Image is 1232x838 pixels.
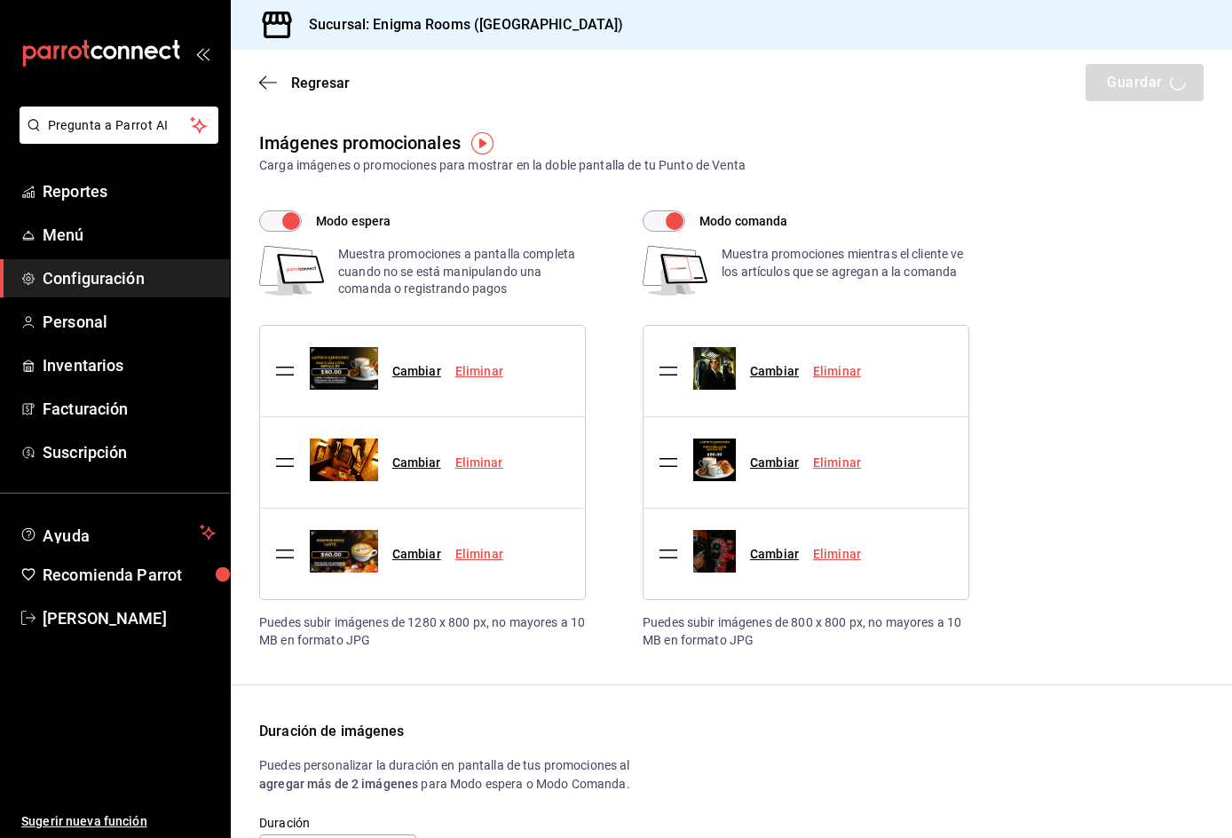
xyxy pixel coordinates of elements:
img: Preview [693,439,736,481]
span: Modo comanda [699,212,788,231]
span: Suscripción [43,440,216,464]
span: Inventarios [43,353,216,377]
span: Puedes personalizar la duración en pantalla de tus promociones al [259,758,630,772]
div: Duración de imágenes [259,721,1204,742]
a: Eliminar [813,547,861,561]
a: Cambiar [392,364,441,378]
label: Duración [259,817,416,829]
button: Regresar [259,75,350,91]
a: Cambiar [392,455,441,470]
a: Eliminar [813,455,861,470]
span: para Modo espera o Modo Comanda. [421,777,629,791]
div: Muestra promociones mientras el cliente ve los artículos que se agregan a la comanda [722,246,969,304]
a: Eliminar [455,364,503,378]
span: Reportes [43,179,216,203]
img: Preview [310,347,378,390]
img: Preview [310,530,378,573]
a: Cambiar [392,547,441,561]
span: Personal [43,310,216,334]
div: Carga imágenes o promociones para mostrar en la doble pantalla de tu Punto de Venta [259,156,1204,175]
span: Configuración [43,266,216,290]
span: Ayuda [43,522,193,543]
a: Eliminar [813,364,861,378]
span: Recomienda Parrot [43,563,216,587]
a: Pregunta a Parrot AI [12,129,218,147]
h3: Sucursal: Enigma Rooms ([GEOGRAPHIC_DATA]) [295,14,624,36]
a: Cambiar [750,547,799,561]
span: agregar más de 2 imágenes [259,777,421,791]
img: Preview [693,347,736,390]
button: Pregunta a Parrot AI [20,107,218,144]
span: Pregunta a Parrot AI [48,116,191,135]
span: Facturación [43,397,216,421]
a: Eliminar [455,547,503,561]
span: Regresar [291,75,350,91]
div: Puedes subir imágenes de 800 x 800 px, no mayores a 10 MB en formato JPG [643,614,969,649]
img: Preview [693,530,736,573]
span: Sugerir nueva función [21,812,216,831]
div: Muestra promociones a pantalla completa cuando no se está manipulando una comanda o registrando p... [338,246,586,304]
a: Cambiar [750,455,799,470]
button: open_drawer_menu [195,46,209,60]
div: Puedes subir imágenes de 1280 x 800 px, no mayores a 10 MB en formato JPG [259,614,586,649]
img: Tooltip marker [471,132,494,154]
div: Imágenes promocionales [259,130,461,156]
a: Eliminar [455,455,503,470]
span: Modo espera [316,212,391,231]
img: Preview [310,439,378,481]
span: Menú [43,223,216,247]
a: Cambiar [750,364,799,378]
span: [PERSON_NAME] [43,606,216,630]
